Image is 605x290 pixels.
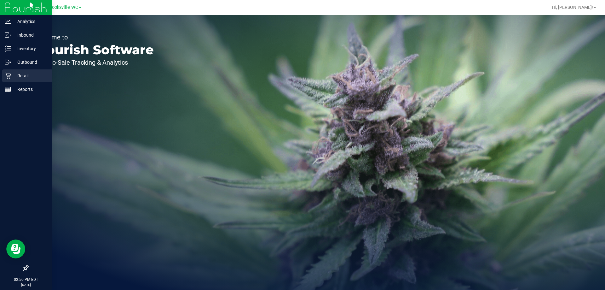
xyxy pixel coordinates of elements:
[5,73,11,79] inline-svg: Retail
[3,277,49,282] p: 02:50 PM EDT
[11,45,49,52] p: Inventory
[11,31,49,39] p: Inbound
[34,59,154,66] p: Seed-to-Sale Tracking & Analytics
[11,58,49,66] p: Outbound
[5,18,11,25] inline-svg: Analytics
[552,5,593,10] span: Hi, [PERSON_NAME]!
[11,72,49,80] p: Retail
[5,45,11,52] inline-svg: Inventory
[5,32,11,38] inline-svg: Inbound
[34,44,154,56] p: Flourish Software
[48,5,78,10] span: Brooksville WC
[11,18,49,25] p: Analytics
[3,282,49,287] p: [DATE]
[5,86,11,92] inline-svg: Reports
[34,34,154,40] p: Welcome to
[11,86,49,93] p: Reports
[6,240,25,258] iframe: Resource center
[5,59,11,65] inline-svg: Outbound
